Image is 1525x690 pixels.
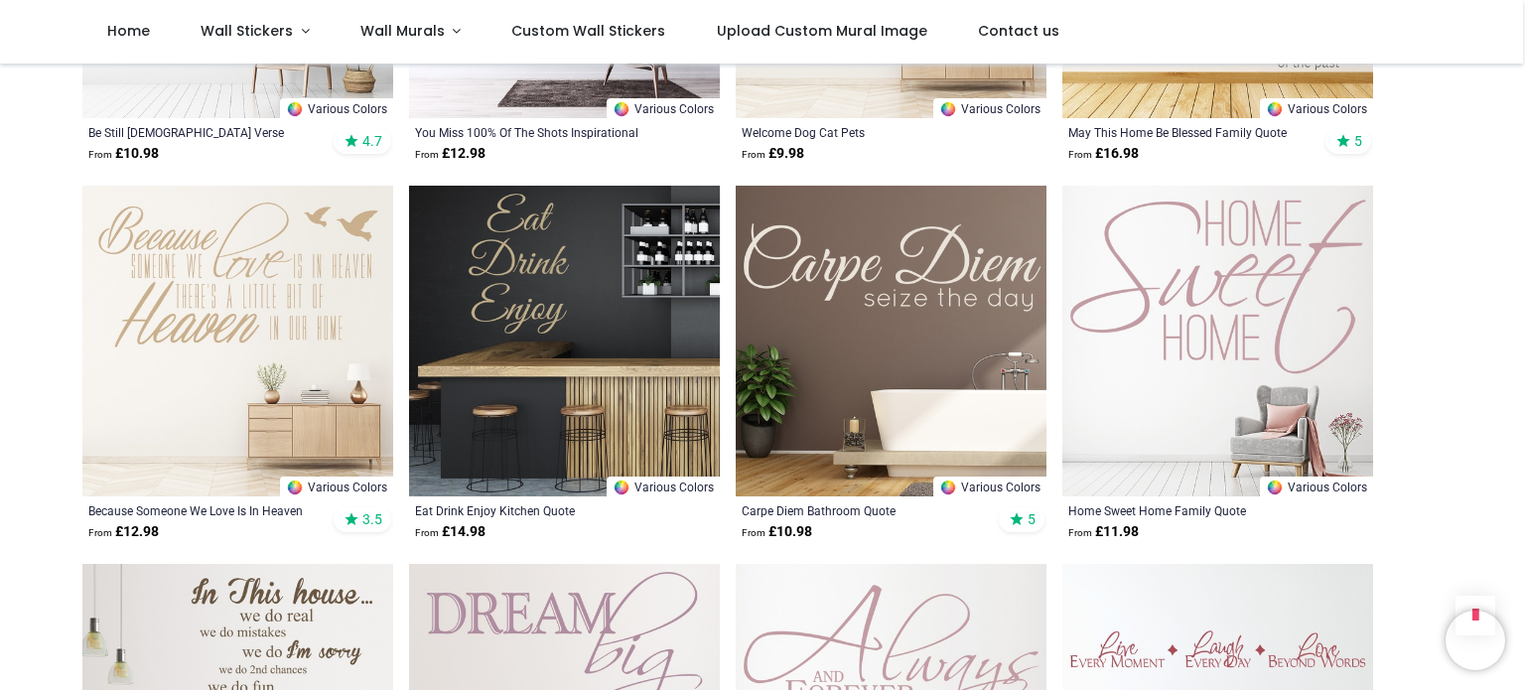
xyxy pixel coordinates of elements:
[88,522,159,542] strong: £ 12.98
[939,479,957,496] img: Color Wheel
[415,502,654,518] a: Eat Drink Enjoy Kitchen Quote
[286,100,304,118] img: Color Wheel
[1068,522,1139,542] strong: £ 11.98
[107,21,150,41] span: Home
[1446,611,1505,670] iframe: Brevo live chat
[607,98,720,118] a: Various Colors
[933,477,1046,496] a: Various Colors
[1260,98,1373,118] a: Various Colors
[415,522,485,542] strong: £ 14.98
[88,502,328,518] a: Because Someone We Love Is In Heaven Quote
[409,186,720,496] img: Eat Drink Enjoy Kitchen Quote Wall Sticker - Mod3
[511,21,665,41] span: Custom Wall Stickers
[978,21,1059,41] span: Contact us
[1062,186,1373,496] img: Home Sweet Home Family Quote Wall Sticker - Mod8
[415,527,439,538] span: From
[717,21,927,41] span: Upload Custom Mural Image
[280,477,393,496] a: Various Colors
[362,510,382,528] span: 3.5
[1260,477,1373,496] a: Various Colors
[1028,510,1036,528] span: 5
[613,479,630,496] img: Color Wheel
[415,124,654,140] a: You Miss 100% Of The Shots Inspirational Quote
[82,186,393,496] img: Because Someone We Love Is In Heaven Quote Wall Sticker
[201,21,293,41] span: Wall Stickers
[88,124,328,140] a: Be Still [DEMOGRAPHIC_DATA] Verse
[742,527,765,538] span: From
[736,186,1046,496] img: Carpe Diem Bathroom Quote Wall Sticker
[280,98,393,118] a: Various Colors
[88,527,112,538] span: From
[1068,149,1092,160] span: From
[1068,144,1139,164] strong: £ 16.98
[613,100,630,118] img: Color Wheel
[88,149,112,160] span: From
[415,149,439,160] span: From
[1354,132,1362,150] span: 5
[742,124,981,140] a: Welcome Dog Cat Pets
[607,477,720,496] a: Various Colors
[415,144,485,164] strong: £ 12.98
[88,144,159,164] strong: £ 10.98
[742,522,812,542] strong: £ 10.98
[742,144,804,164] strong: £ 9.98
[1068,502,1308,518] a: Home Sweet Home Family Quote
[1266,100,1284,118] img: Color Wheel
[286,479,304,496] img: Color Wheel
[1068,527,1092,538] span: From
[1266,479,1284,496] img: Color Wheel
[742,502,981,518] a: Carpe Diem Bathroom Quote
[1068,124,1308,140] a: May This Home Be Blessed Family Quote
[362,132,382,150] span: 4.7
[939,100,957,118] img: Color Wheel
[933,98,1046,118] a: Various Colors
[360,21,445,41] span: Wall Murals
[742,149,765,160] span: From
